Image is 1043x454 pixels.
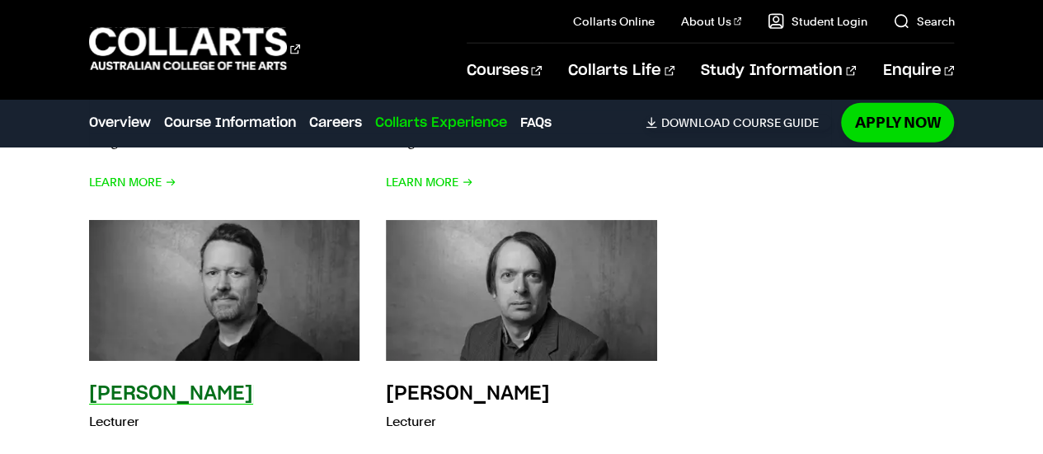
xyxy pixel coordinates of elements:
a: Collarts Online [573,13,655,30]
a: DownloadCourse Guide [646,115,831,130]
span: Download [660,115,729,130]
span: Learn More [386,171,473,194]
a: Careers [309,113,362,133]
a: Enquire [882,44,954,98]
a: Overview [89,113,151,133]
p: Lecturer [386,410,550,433]
a: FAQs [520,113,552,133]
div: Go to homepage [89,26,300,73]
a: Student Login [768,13,867,30]
a: Courses [467,44,542,98]
span: Learn More [89,171,176,194]
a: Collarts Life [568,44,674,98]
h3: [PERSON_NAME] [89,384,253,404]
h3: [PERSON_NAME] [386,384,550,404]
a: Search [893,13,954,30]
a: Course Information [164,113,296,133]
a: Collarts Experience [375,113,507,133]
a: Apply Now [841,103,954,142]
a: About Us [681,13,742,30]
a: Study Information [701,44,856,98]
p: Lecturer [89,410,253,433]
